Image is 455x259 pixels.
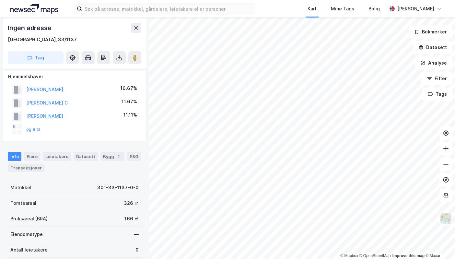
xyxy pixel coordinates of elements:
[397,5,434,13] div: [PERSON_NAME]
[8,164,44,172] div: Transaksjoner
[127,152,141,161] div: ESG
[422,88,452,101] button: Tags
[100,152,124,161] div: Bygg
[120,84,137,92] div: 16.67%
[43,152,71,161] div: Leietakere
[24,152,40,161] div: Eiere
[359,253,391,258] a: OpenStreetMap
[8,152,21,161] div: Info
[340,253,358,258] a: Mapbox
[123,111,137,119] div: 11.11%
[74,152,98,161] div: Datasett
[10,184,31,191] div: Matrikkel
[415,56,452,69] button: Analyse
[392,253,425,258] a: Improve this map
[124,215,139,223] div: 166 ㎡
[134,230,139,238] div: —
[8,36,77,43] div: [GEOGRAPHIC_DATA], 33/1137
[423,228,455,259] iframe: Chat Widget
[10,246,48,254] div: Antall leietakere
[8,23,52,33] div: Ingen adresse
[10,215,48,223] div: Bruksareal (BRA)
[308,5,317,13] div: Kart
[124,199,139,207] div: 326 ㎡
[423,228,455,259] div: Kontrollprogram for chat
[97,184,139,191] div: 301-33-1137-0-0
[368,5,380,13] div: Bolig
[10,199,36,207] div: Tomteareal
[440,213,452,225] img: Z
[331,5,354,13] div: Mine Tags
[115,153,122,160] div: 1
[409,25,452,38] button: Bokmerker
[135,246,139,254] div: 0
[8,51,64,64] button: Tag
[10,4,58,14] img: logo.a4113a55bc3d86da70a041830d287a7e.svg
[413,41,452,54] button: Datasett
[8,73,141,80] div: Hjemmelshaver
[421,72,452,85] button: Filter
[10,230,43,238] div: Eiendomstype
[82,4,255,14] input: Søk på adresse, matrikkel, gårdeiere, leietakere eller personer
[122,98,137,105] div: 11.67%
